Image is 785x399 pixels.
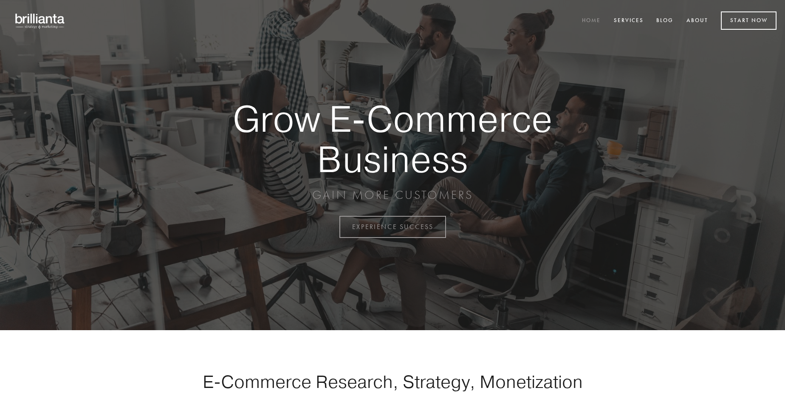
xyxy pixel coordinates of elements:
a: Services [608,14,649,28]
a: EXPERIENCE SUCCESS [339,216,446,238]
strong: Grow E-Commerce Business [203,99,582,179]
p: GAIN MORE CUSTOMERS [203,187,582,203]
a: About [681,14,714,28]
a: Home [576,14,606,28]
a: Blog [651,14,679,28]
img: brillianta - research, strategy, marketing [8,8,72,33]
a: Start Now [721,11,777,30]
h1: E-Commerce Research, Strategy, Monetization [176,371,609,392]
